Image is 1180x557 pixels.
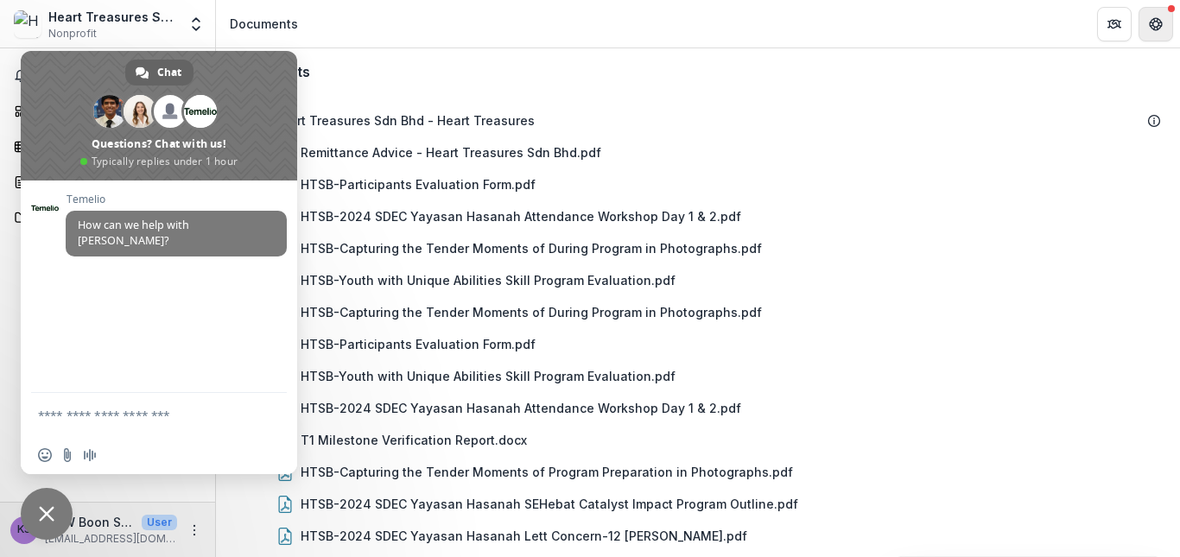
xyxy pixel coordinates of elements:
button: More [184,520,205,541]
div: HTSB-Capturing the Tender Moments of During Program in Photographs.pdf [228,232,1168,264]
div: HTSB-2024 SDEC Yayasan Hasanah Attendance Workshop Day 1 & 2.pdf [301,207,741,225]
div: Heart Treasures Sdn Bhd - Heart Treasures [273,111,535,130]
div: T1 Milestone Verification Report.docx [301,431,527,449]
div: Close chat [21,488,73,540]
div: HTSB-Youth with Unique Abilities Skill Program Evaluation.pdf [301,271,676,289]
p: User [142,515,177,530]
span: Insert an emoji [38,448,52,462]
span: How can we help with [PERSON_NAME]? [78,218,189,248]
textarea: Compose your message... [38,408,242,423]
p: [EMAIL_ADDRESS][DOMAIN_NAME] [45,531,177,547]
div: HTSB-2024 SDEC Yayasan Hasanah SEHebat Catalyst Impact Program Outline.pdf [301,495,798,513]
div: HTSB-2024 SDEC Yayasan Hasanah Attendance Workshop Day 1 & 2.pdf [228,392,1168,424]
div: HTSB-Youth with Unique Abilities Skill Program Evaluation.pdf [301,367,676,385]
div: HTSB-Capturing the Tender Moments of During Program in Photographs.pdf [228,296,1168,328]
div: HTSB-2024 SDEC Yayasan Hasanah Lett Concern-12 [PERSON_NAME].pdf [228,520,1168,552]
div: HTSB-2024 SDEC Yayasan Hasanah Attendance Workshop Day 1 & 2.pdf [228,200,1168,232]
nav: breadcrumb [223,11,305,36]
div: Heart Treasures Sdn Bhd [48,8,177,26]
div: HTSB-Capturing the Tender Moments of Program Preparation in Photographs.pdf [228,456,1168,488]
div: Heart Treasures Sdn Bhd - Heart Treasures [228,104,1168,136]
div: Remittance Advice - Heart Treasures Sdn Bhd.pdf [301,143,601,161]
div: HTSB-Participants Evaluation Form.pdf [228,168,1168,200]
div: T1 Milestone Verification Report.docx [228,424,1168,456]
a: Proposals [7,168,208,196]
div: Chat [125,60,193,85]
a: Tasks [7,132,208,161]
img: Heart Treasures Sdn Bhd [14,10,41,38]
div: HTSB-Participants Evaluation Form.pdf [301,175,536,193]
p: KIEW Boon Siew [45,513,135,531]
span: Temelio [66,193,287,206]
div: HTSB-Capturing the Tender Moments of Program Preparation in Photographs.pdf [301,463,793,481]
div: HTSB-Capturing the Tender Moments of During Program in Photographs.pdf [301,303,762,321]
a: Documents [7,203,208,231]
div: HTSB-Capturing the Tender Moments of During Program in Photographs.pdf [301,239,762,257]
div: HTSB-2024 SDEC Yayasan Hasanah Lett Concern-12 [PERSON_NAME].pdf [301,527,747,545]
button: Get Help [1139,7,1173,41]
div: HTSB-2024 SDEC Yayasan Hasanah Attendance Workshop Day 1 & 2.pdf [301,399,741,417]
div: Documents [230,15,298,33]
div: HTSB-Youth with Unique Abilities Skill Program Evaluation.pdf [228,360,1168,392]
a: Dashboard [7,97,208,125]
div: Remittance Advice - Heart Treasures Sdn Bhd.pdf [228,136,1168,168]
div: HTSB-Youth with Unique Abilities Skill Program Evaluation.pdf [228,264,1168,296]
span: Send a file [60,448,74,462]
span: Audio message [83,448,97,462]
div: HTSB-Participants Evaluation Form.pdf [228,328,1168,360]
div: HTSB-Participants Evaluation Form.pdf [301,335,536,353]
button: Partners [1097,7,1132,41]
button: Notifications [7,62,208,90]
span: Chat [157,60,181,85]
div: KIEW Boon Siew [17,524,31,535]
div: HTSB-2024 SDEC Yayasan Hasanah SEHebat Catalyst Impact Program Outline.pdf [228,488,1168,520]
span: Nonprofit [48,26,97,41]
button: Open entity switcher [184,7,208,41]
